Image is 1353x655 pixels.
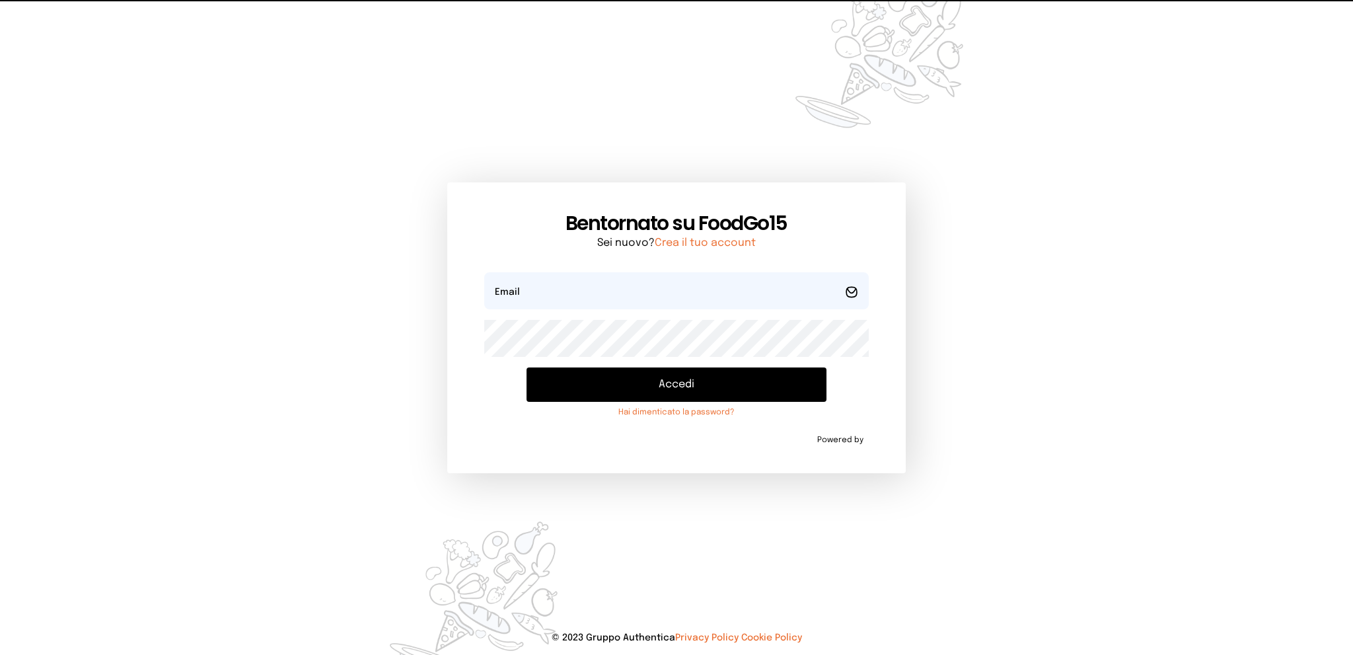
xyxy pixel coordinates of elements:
a: Crea il tuo account [655,237,756,249]
p: Sei nuovo? [484,235,868,251]
span: Powered by [817,435,863,445]
button: Accedi [527,367,826,402]
a: Hai dimenticato la password? [527,407,826,418]
h1: Bentornato su FoodGo15 [484,212,868,235]
a: Cookie Policy [741,633,802,642]
a: Privacy Policy [675,633,739,642]
p: © 2023 Gruppo Authentica [21,631,1332,644]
